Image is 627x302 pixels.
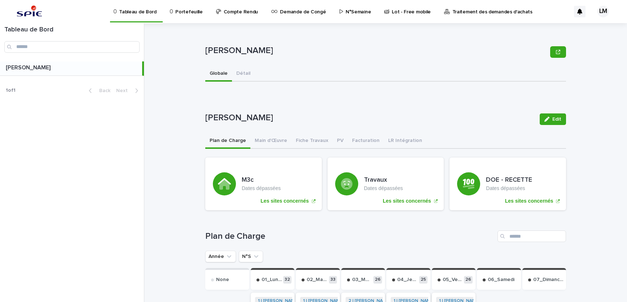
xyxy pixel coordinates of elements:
p: 02_Mardi [307,277,328,283]
p: 03_Mercredi [352,277,372,283]
h1: Plan de Charge [205,231,495,242]
button: N°S [239,251,263,262]
p: 26 [464,276,473,284]
button: LR Intégration [384,134,426,149]
button: Année [205,251,236,262]
h3: Travaux [364,176,403,184]
p: Les sites concernés [260,198,309,204]
p: [PERSON_NAME] [205,113,534,123]
p: 04_Jeudi [397,277,418,283]
button: PV [333,134,348,149]
button: Fiche Travaux [291,134,333,149]
img: svstPd6MQfCT1uX1QGkG [14,4,44,19]
button: Globale [205,66,232,82]
button: Back [83,87,113,94]
button: Plan de Charge [205,134,250,149]
button: Edit [540,113,566,125]
p: Dates dépassées [486,185,532,191]
h3: DOE - RECETTE [486,176,532,184]
span: Back [95,88,110,93]
h1: Tableau de Bord [4,26,140,34]
button: Main d'Œuvre [250,134,291,149]
p: Dates dépassées [242,185,281,191]
p: Dates dépassées [364,185,403,191]
button: Facturation [348,134,384,149]
p: 05_Vendredi [443,277,463,283]
input: Search [4,41,140,53]
span: Next [116,88,132,93]
p: 01_Lundi [262,277,282,283]
p: Les sites concernés [505,198,553,204]
p: [PERSON_NAME] [6,63,52,71]
span: Edit [552,117,561,122]
input: Search [497,230,566,242]
button: Détail [232,66,255,82]
p: 25 [419,276,427,284]
p: None [216,277,229,283]
a: Les sites concernés [205,158,322,210]
div: LM [597,6,609,17]
p: 32 [283,276,291,284]
p: Les sites concernés [383,198,431,204]
p: 06_Samedi [488,277,514,283]
p: [PERSON_NAME] [205,46,547,56]
p: 07_Dimanche [533,277,564,283]
button: Next [113,87,144,94]
p: 33 [329,276,337,284]
a: Les sites concernés [328,158,444,210]
p: 26 [373,276,382,284]
h3: M3c [242,176,281,184]
a: Les sites concernés [450,158,566,210]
